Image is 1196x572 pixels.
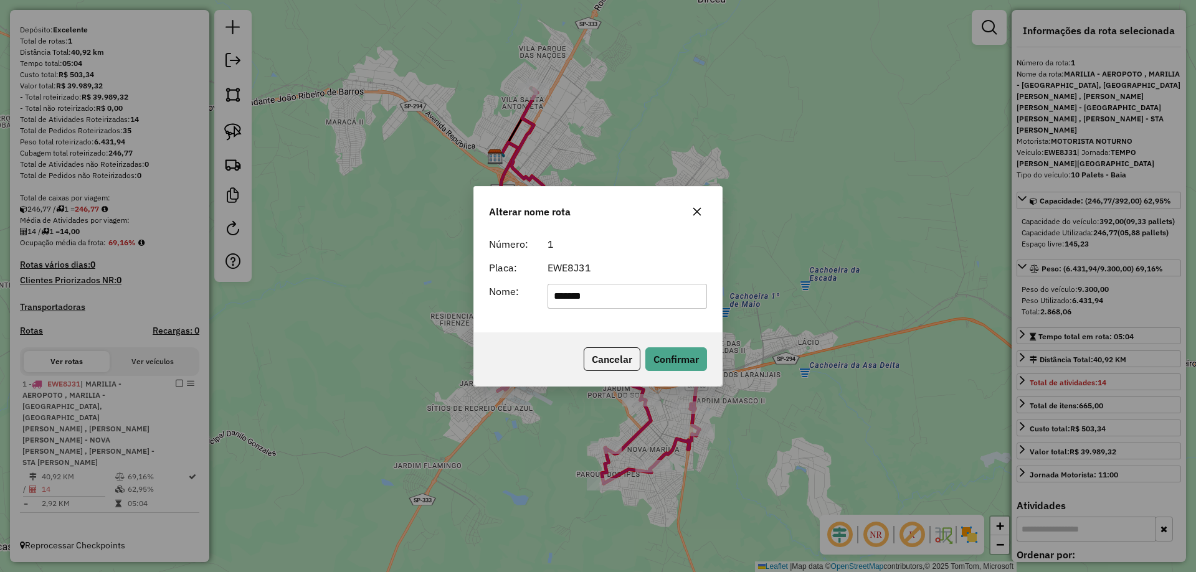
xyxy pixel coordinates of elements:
div: Nome: [482,284,540,309]
button: Cancelar [584,347,640,371]
div: 1 [540,237,715,251]
button: Confirmar [645,347,707,371]
span: Alterar nome rota [489,204,571,219]
div: EWE8J31 [540,260,715,275]
div: Placa: [482,260,540,275]
div: Número: [482,237,540,251]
